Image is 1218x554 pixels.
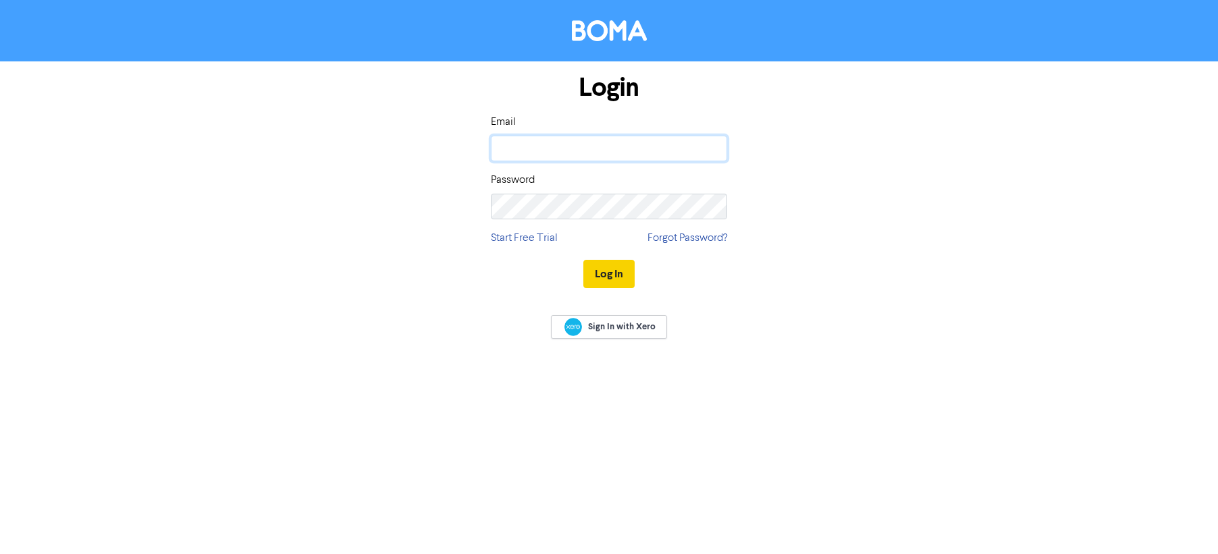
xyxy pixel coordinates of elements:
a: Sign In with Xero [551,315,667,339]
h1: Login [491,72,727,103]
a: Start Free Trial [491,230,558,246]
a: Forgot Password? [647,230,727,246]
span: Sign In with Xero [588,321,656,333]
img: BOMA Logo [572,20,647,41]
label: Password [491,172,535,188]
label: Email [491,114,516,130]
img: Xero logo [564,318,582,336]
button: Log In [583,260,635,288]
